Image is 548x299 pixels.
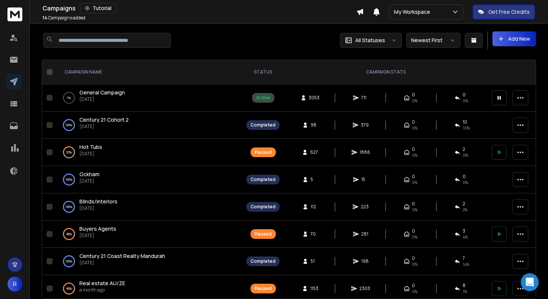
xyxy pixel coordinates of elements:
[79,198,117,205] a: Blinds/Interiors
[42,15,47,21] span: 14
[255,231,272,237] div: Paused
[361,122,369,128] span: 379
[251,258,275,264] div: Completed
[66,121,72,129] p: 100 %
[521,273,539,291] div: Open Intercom Messenger
[463,255,465,261] span: 7
[56,221,242,248] td: 98%Buyers Agents[DATE]
[463,234,468,240] span: 4 %
[463,180,468,186] span: 0 %
[361,258,369,264] span: 198
[79,252,165,259] span: Century 21 Coast Realty Mandurah
[79,205,117,211] p: [DATE]
[42,15,85,21] p: Campaigns added
[463,289,467,295] span: 1 %
[79,151,102,157] p: [DATE]
[256,95,270,101] div: Active
[412,283,415,289] span: 0
[406,33,460,48] button: Newest First
[412,180,418,186] span: 0%
[79,225,116,233] a: Buyers Agents
[251,177,275,183] div: Completed
[412,201,415,207] span: 0
[79,96,125,102] p: [DATE]
[412,92,415,98] span: 0
[79,233,116,239] p: [DATE]
[79,143,102,150] span: Hot Tubs
[412,261,418,267] span: 0%
[311,258,318,264] span: 51
[79,89,125,96] a: General Campaign
[463,228,465,234] span: 3
[412,234,418,240] span: 0%
[311,231,318,237] span: 70
[56,60,242,84] th: CAMPAIGN NAME
[56,139,242,166] td: 53%Hot Tubs[DATE]
[7,277,22,292] button: R
[79,116,129,124] a: Century 21 Cohort 2
[361,177,369,183] span: 15
[412,98,418,104] span: 0%
[56,248,242,275] td: 100%Century 21 Coast Realty Mandurah[DATE]
[310,286,318,292] span: 1153
[463,261,469,267] span: 14 %
[355,37,385,44] p: All Statuses
[463,152,468,158] span: 0 %
[66,285,72,292] p: 99 %
[412,125,418,131] span: 0%
[242,60,284,84] th: STATUS
[79,171,100,178] a: Ockham
[488,8,530,16] p: Get Free Credits
[463,125,470,131] span: 10 %
[311,177,318,183] span: 5
[311,122,318,128] span: 98
[412,119,415,125] span: 0
[79,124,129,130] p: [DATE]
[360,149,370,155] span: 1886
[79,280,125,287] span: Real estate AU/ZE
[463,207,467,213] span: 2 %
[66,230,72,238] p: 98 %
[463,119,467,125] span: 10
[463,283,466,289] span: 8
[463,92,466,98] span: 0
[251,122,275,128] div: Completed
[56,166,242,193] td: 100%Ockham[DATE]
[310,149,318,155] span: 627
[79,143,102,151] a: Hot Tubs
[66,203,72,211] p: 100 %
[56,84,242,112] td: 1%General Campaign[DATE]
[66,176,72,183] p: 100 %
[412,255,415,261] span: 0
[79,171,100,178] span: Ockham
[255,149,272,155] div: Paused
[79,178,100,184] p: [DATE]
[412,228,415,234] span: 0
[79,260,165,266] p: [DATE]
[394,8,433,16] p: My Workspace
[67,94,71,102] p: 1 %
[412,289,418,295] span: 0%
[56,193,242,221] td: 100%Blinds/Interiors[DATE]
[79,287,125,293] p: a month ago
[56,112,242,139] td: 100%Century 21 Cohort 2[DATE]
[42,3,356,13] div: Campaigns
[361,231,369,237] span: 281
[284,60,487,84] th: CAMPAIGN STATS
[66,149,72,156] p: 53 %
[66,258,72,265] p: 100 %
[463,98,468,104] span: 0 %
[309,95,319,101] span: 3053
[361,204,369,210] span: 223
[412,207,418,213] span: 0%
[412,146,415,152] span: 0
[463,201,465,207] span: 2
[311,204,318,210] span: 112
[79,280,125,287] a: Real estate AU/ZE
[255,286,272,292] div: Paused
